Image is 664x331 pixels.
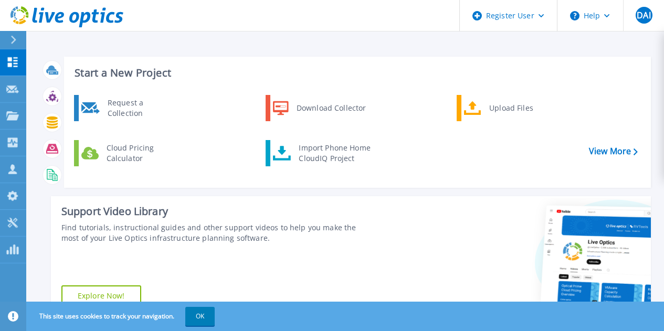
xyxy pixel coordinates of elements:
div: Cloud Pricing Calculator [101,143,179,164]
a: Cloud Pricing Calculator [74,140,182,166]
span: DAI [637,11,650,19]
a: Download Collector [266,95,373,121]
div: Find tutorials, instructional guides and other support videos to help you make the most of your L... [61,222,373,243]
h3: Start a New Project [75,67,637,79]
div: Import Phone Home CloudIQ Project [293,143,375,164]
a: Request a Collection [74,95,182,121]
button: OK [185,307,215,326]
a: Explore Now! [61,285,141,306]
div: Support Video Library [61,205,373,218]
a: View More [589,146,638,156]
div: Download Collector [291,98,371,119]
div: Upload Files [484,98,562,119]
a: Upload Files [457,95,564,121]
span: This site uses cookies to track your navigation. [29,307,215,326]
div: Request a Collection [102,98,179,119]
